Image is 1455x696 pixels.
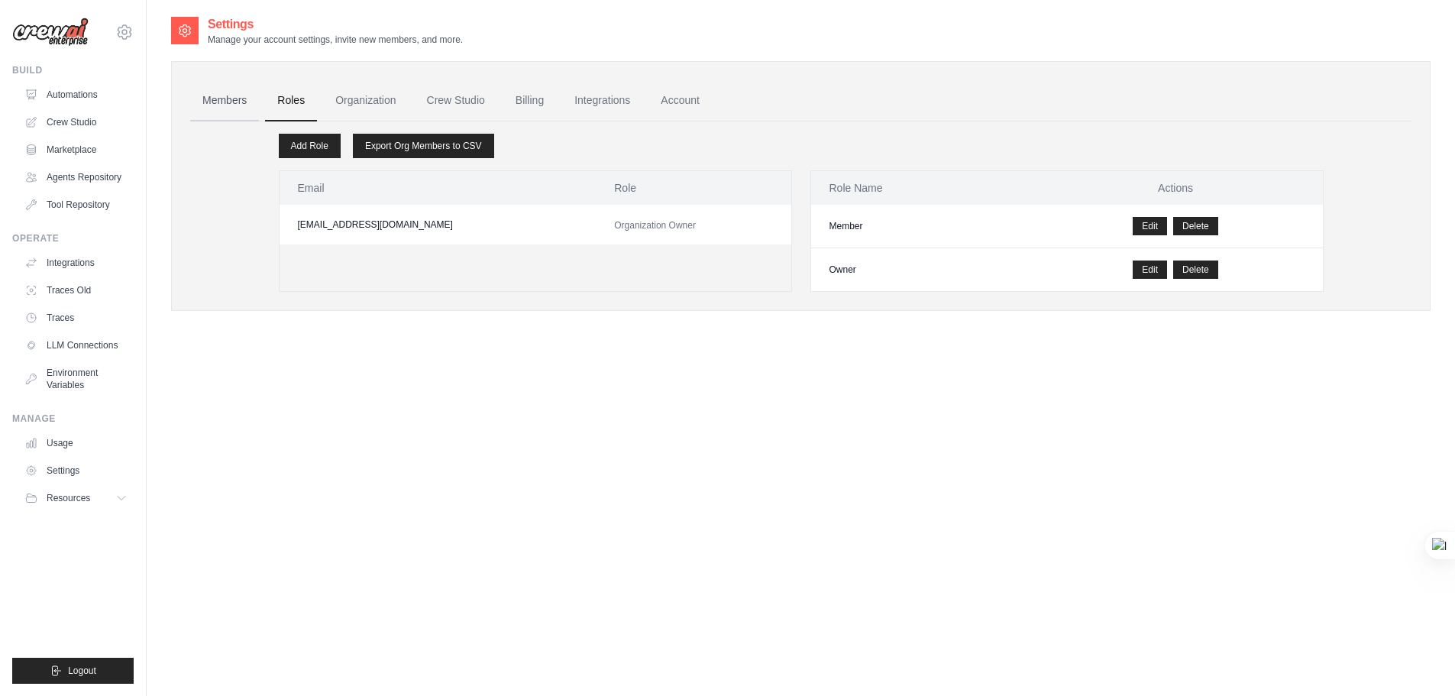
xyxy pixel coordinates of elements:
[208,15,463,34] h2: Settings
[47,492,90,504] span: Resources
[596,171,791,205] th: Role
[415,80,497,121] a: Crew Studio
[279,134,341,158] a: Add Role
[68,665,96,677] span: Logout
[190,80,259,121] a: Members
[18,83,134,107] a: Automations
[1029,171,1323,205] th: Actions
[811,171,1029,205] th: Role Name
[18,110,134,134] a: Crew Studio
[12,413,134,425] div: Manage
[614,220,696,231] span: Organization Owner
[12,658,134,684] button: Logout
[323,80,408,121] a: Organization
[18,486,134,510] button: Resources
[18,458,134,483] a: Settings
[648,80,712,121] a: Account
[12,232,134,244] div: Operate
[353,134,494,158] a: Export Org Members to CSV
[18,306,134,330] a: Traces
[18,165,134,189] a: Agents Repository
[811,205,1029,248] td: Member
[18,193,134,217] a: Tool Repository
[1173,261,1218,279] button: Delete
[18,278,134,303] a: Traces Old
[811,248,1029,292] td: Owner
[208,34,463,46] p: Manage your account settings, invite new members, and more.
[1133,217,1167,235] a: Edit
[503,80,556,121] a: Billing
[1133,261,1167,279] a: Edit
[562,80,642,121] a: Integrations
[18,138,134,162] a: Marketplace
[1173,217,1218,235] button: Delete
[12,64,134,76] div: Build
[18,333,134,358] a: LLM Connections
[280,171,597,205] th: Email
[18,361,134,397] a: Environment Variables
[12,18,89,47] img: Logo
[280,205,597,244] td: [EMAIL_ADDRESS][DOMAIN_NAME]
[18,251,134,275] a: Integrations
[18,431,134,455] a: Usage
[265,80,317,121] a: Roles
